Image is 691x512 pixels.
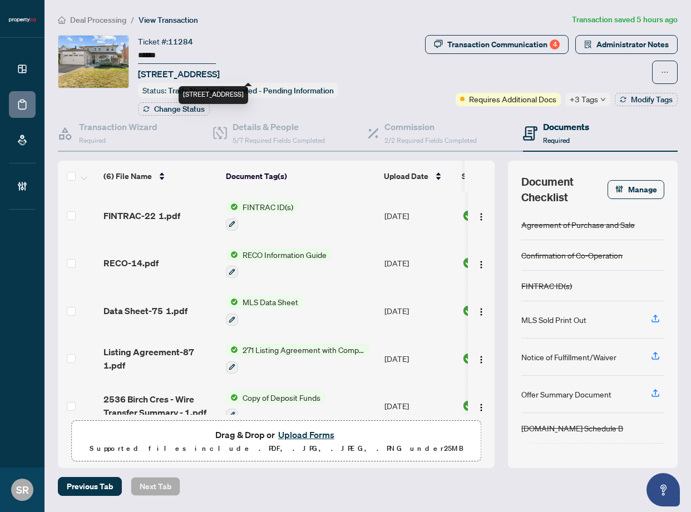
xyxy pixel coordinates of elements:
[646,473,680,506] button: Open asap
[477,260,486,269] img: Logo
[58,36,129,88] img: IMG-W12425053_1.jpg
[472,207,490,225] button: Logo
[572,13,678,26] article: Transaction saved 5 hours ago
[226,391,325,421] button: Status IconCopy of Deposit Funds
[380,192,458,240] td: [DATE]
[521,422,623,434] div: [DOMAIN_NAME] Schedule B
[221,161,379,192] th: Document Tag(s)
[9,17,36,23] img: logo
[469,93,556,105] span: Requires Additional Docs
[384,136,477,145] span: 2/2 Required Fields Completed
[521,388,611,400] div: Offer Summary Document
[138,35,193,48] div: Ticket #:
[215,428,338,442] span: Drag & Drop or
[138,102,210,116] button: Change Status
[138,83,338,98] div: Status:
[103,256,159,270] span: RECO-14.pdf
[596,36,669,53] span: Administrator Notes
[103,304,187,317] span: Data Sheet-75 1.pdf
[425,35,569,54] button: Transaction Communication4
[103,345,217,372] span: Listing Agreement-87 1.pdf
[477,212,486,221] img: Logo
[72,421,481,462] span: Drag & Drop orUpload FormsSupported files include .PDF, .JPG, .JPEG, .PNG under25MB
[472,254,490,272] button: Logo
[570,93,598,106] span: +3 Tags
[226,248,331,279] button: Status IconRECO Information Guide
[379,161,457,192] th: Upload Date
[477,403,486,412] img: Logo
[103,209,180,222] span: FINTRAC-22 1.pdf
[521,218,635,231] div: Agreement of Purchase and Sale
[139,15,198,25] span: View Transaction
[78,442,474,455] p: Supported files include .PDF, .JPG, .JPEG, .PNG under 25 MB
[615,93,678,106] button: Modify Tags
[168,37,193,47] span: 11284
[131,13,134,26] li: /
[275,428,338,442] button: Upload Forms
[462,400,475,412] img: Document Status
[238,344,370,356] span: 271 Listing Agreement with Company Schedule A
[67,478,113,495] span: Previous Tab
[584,41,592,48] span: solution
[16,482,29,498] span: SR
[521,174,608,205] span: Document Checklist
[138,67,220,81] span: [STREET_ADDRESS]
[608,180,664,199] button: Manage
[226,344,238,356] img: Status Icon
[238,248,331,261] span: RECO Information Guide
[462,210,475,222] img: Document Status
[628,181,657,198] span: Manage
[447,36,560,53] div: Transaction Communication
[103,170,152,182] span: (6) File Name
[179,86,248,104] div: [STREET_ADDRESS]
[472,350,490,367] button: Logo
[380,382,458,430] td: [DATE]
[380,335,458,382] td: [DATE]
[226,201,298,231] button: Status IconFINTRAC ID(s)
[521,249,623,261] div: Confirmation of Co-Operation
[550,39,560,49] div: 4
[70,15,126,25] span: Deal Processing
[462,257,475,269] img: Document Status
[462,170,485,182] span: Status
[233,120,325,133] h4: Details & People
[79,120,157,133] h4: Transaction Wizard
[58,477,122,496] button: Previous Tab
[472,302,490,320] button: Logo
[543,120,589,133] h4: Documents
[521,280,572,292] div: FINTRAC ID(s)
[380,287,458,335] td: [DATE]
[472,397,490,415] button: Logo
[168,86,334,96] span: Trade Number Generated - Pending Information
[233,136,325,145] span: 5/7 Required Fields Completed
[99,161,221,192] th: (6) File Name
[131,477,180,496] button: Next Tab
[600,97,606,102] span: down
[521,351,616,363] div: Notice of Fulfillment/Waiver
[384,170,428,182] span: Upload Date
[477,355,486,364] img: Logo
[58,16,66,24] span: home
[543,136,570,145] span: Required
[154,105,205,113] span: Change Status
[631,96,673,103] span: Modify Tags
[238,391,325,404] span: Copy of Deposit Funds
[103,392,217,419] span: 2536 Birch Cres - Wire Transfer Summary - 1.pdf
[238,296,303,308] span: MLS Data Sheet
[575,35,678,54] button: Administrator Notes
[226,248,238,261] img: Status Icon
[226,296,303,326] button: Status IconMLS Data Sheet
[661,68,669,76] span: ellipsis
[521,314,586,326] div: MLS Sold Print Out
[477,307,486,316] img: Logo
[462,305,475,317] img: Document Status
[384,120,477,133] h4: Commission
[462,352,475,365] img: Document Status
[457,161,552,192] th: Status
[79,136,106,145] span: Required
[226,201,238,213] img: Status Icon
[226,296,238,308] img: Status Icon
[238,201,298,213] span: FINTRAC ID(s)
[226,391,238,404] img: Status Icon
[380,240,458,287] td: [DATE]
